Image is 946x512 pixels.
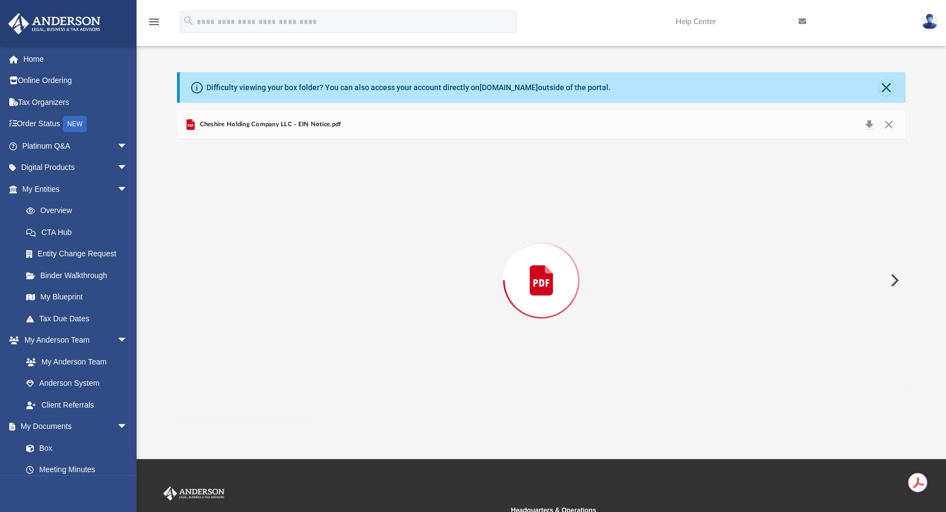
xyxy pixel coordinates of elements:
div: Difficulty viewing your box folder? You can also access your account directly on outside of the p... [206,82,611,93]
a: [DOMAIN_NAME] [480,83,538,92]
a: Tax Due Dates [15,308,144,329]
a: Client Referrals [15,394,139,416]
a: My Documentsarrow_drop_down [8,416,139,438]
a: Binder Walkthrough [15,264,144,286]
div: NEW [63,116,87,132]
a: Meeting Minutes [15,459,139,481]
a: My Anderson Team [15,351,133,373]
img: Anderson Advisors Platinum Portal [161,486,227,501]
a: My Anderson Teamarrow_drop_down [8,329,139,351]
span: Cheshire Holding Company LLC - EIN Notice.pdf [197,120,341,130]
span: arrow_drop_down [117,416,139,438]
button: Download [859,117,879,132]
a: Online Ordering [8,70,144,92]
a: Order StatusNEW [8,113,144,136]
a: Digital Productsarrow_drop_down [8,157,144,179]
span: arrow_drop_down [117,135,139,157]
a: menu [147,21,161,28]
button: Next File [882,265,906,296]
i: search [182,15,194,27]
a: Tax Organizers [8,91,144,113]
a: My Blueprint [15,286,139,308]
img: User Pic [921,14,938,30]
a: Box [15,437,133,459]
a: CTA Hub [15,221,144,243]
span: arrow_drop_down [117,329,139,352]
button: Close [879,117,898,132]
a: Home [8,48,144,70]
div: Preview [177,110,906,421]
span: arrow_drop_down [117,178,139,201]
img: Anderson Advisors Platinum Portal [5,13,104,34]
span: arrow_drop_down [117,157,139,179]
a: Anderson System [15,373,139,395]
a: Platinum Q&Aarrow_drop_down [8,135,144,157]
i: menu [147,15,161,28]
button: Close [879,80,894,95]
a: Entity Change Request [15,243,144,265]
a: Overview [15,200,144,222]
a: My Entitiesarrow_drop_down [8,178,144,200]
